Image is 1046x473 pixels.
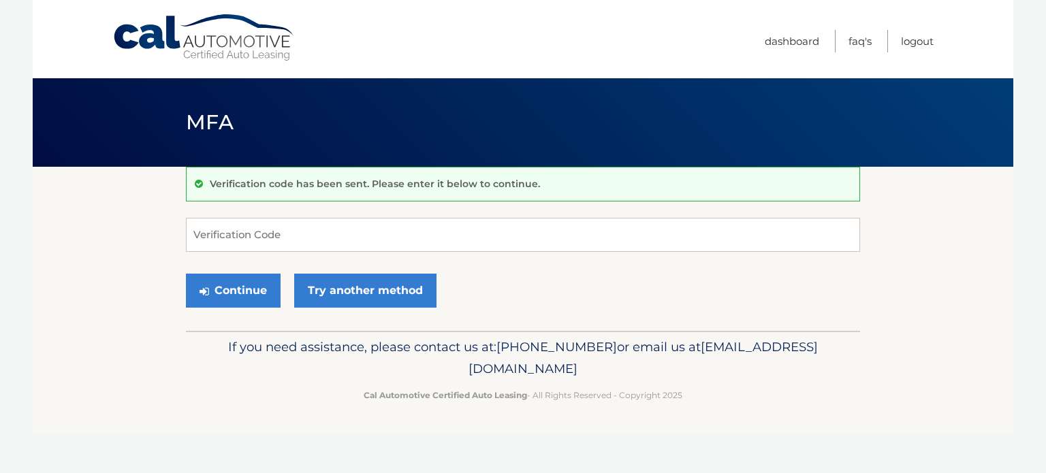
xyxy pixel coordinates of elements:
strong: Cal Automotive Certified Auto Leasing [364,390,527,400]
input: Verification Code [186,218,860,252]
button: Continue [186,274,281,308]
a: Logout [901,30,934,52]
a: Cal Automotive [112,14,296,62]
p: - All Rights Reserved - Copyright 2025 [195,388,851,402]
p: Verification code has been sent. Please enter it below to continue. [210,178,540,190]
a: Dashboard [765,30,819,52]
a: Try another method [294,274,437,308]
span: [EMAIL_ADDRESS][DOMAIN_NAME] [469,339,818,376]
span: [PHONE_NUMBER] [496,339,617,355]
span: MFA [186,110,234,135]
a: FAQ's [849,30,872,52]
p: If you need assistance, please contact us at: or email us at [195,336,851,380]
